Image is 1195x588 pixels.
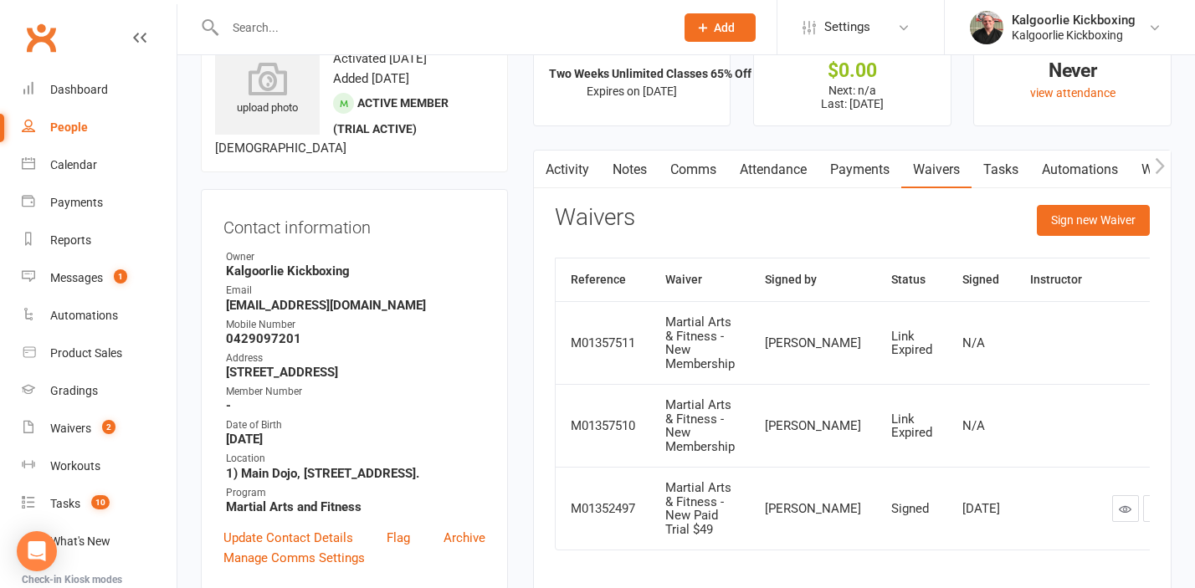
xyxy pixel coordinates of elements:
[226,298,485,313] strong: [EMAIL_ADDRESS][DOMAIN_NAME]
[750,258,876,301] th: Signed by
[765,502,861,516] div: [PERSON_NAME]
[444,528,485,548] a: Archive
[972,151,1030,189] a: Tasks
[891,502,932,516] div: Signed
[22,523,177,560] a: What's New
[226,263,485,279] strong: Kalgoorlie Kickboxing
[22,372,177,410] a: Gradings
[50,534,110,548] div: What's New
[226,499,485,514] strong: Martial Arts and Fitness
[901,151,972,189] a: Waivers
[714,21,735,34] span: Add
[22,485,177,523] a: Tasks 10
[387,528,410,548] a: Flag
[556,258,650,301] th: Reference
[226,466,485,481] strong: 1) Main Dojo, [STREET_ADDRESS].
[226,384,485,400] div: Member Number
[223,528,353,548] a: Update Contact Details
[223,548,365,568] a: Manage Comms Settings
[1037,205,1150,235] button: Sign new Waiver
[1012,13,1136,28] div: Kalgoorlie Kickboxing
[226,350,485,366] div: Address
[665,315,735,371] div: Martial Arts & Fitness - New Membership
[22,447,177,485] a: Workouts
[1030,151,1130,189] a: Automations
[226,317,485,333] div: Mobile Number
[765,336,861,350] div: [PERSON_NAME]
[91,495,110,509] span: 10
[571,336,635,350] div: M01357511
[22,335,177,372] a: Product Sales
[22,184,177,222] a: Payments
[1030,86,1116,100] a: view attendance
[50,271,103,284] div: Messages
[22,146,177,184] a: Calendar
[333,51,427,66] time: Activated [DATE]
[22,410,177,447] a: Waivers 2
[102,420,115,434] span: 2
[962,336,1000,350] div: N/A
[226,417,485,433] div: Date of Birth
[50,120,88,134] div: People
[215,62,320,117] div: upload photo
[215,141,346,156] span: [DEMOGRAPHIC_DATA]
[114,269,127,284] span: 1
[1012,28,1136,43] div: Kalgoorlie Kickboxing
[947,258,1015,301] th: Signed
[50,384,98,397] div: Gradings
[50,346,122,360] div: Product Sales
[665,398,735,453] div: Martial Arts & Fitness - New Membership
[1015,258,1097,301] th: Instructor
[659,151,728,189] a: Comms
[50,497,80,510] div: Tasks
[226,432,485,447] strong: [DATE]
[769,62,936,79] div: $0.00
[226,283,485,299] div: Email
[333,71,409,86] time: Added [DATE]
[50,459,100,473] div: Workouts
[769,84,936,110] p: Next: n/a Last: [DATE]
[962,502,1000,516] div: [DATE]
[824,8,870,46] span: Settings
[50,196,103,209] div: Payments
[22,71,177,109] a: Dashboard
[50,83,108,96] div: Dashboard
[17,531,57,571] div: Open Intercom Messenger
[555,205,635,231] h3: Waivers
[22,297,177,335] a: Automations
[891,412,932,440] div: Link Expired
[226,398,485,413] strong: -
[22,222,177,259] a: Reports
[50,422,91,435] div: Waivers
[601,151,659,189] a: Notes
[571,419,635,433] div: M01357510
[665,481,735,536] div: Martial Arts & Fitness - New Paid Trial $49
[989,62,1156,79] div: Never
[20,17,62,59] a: Clubworx
[50,233,91,247] div: Reports
[333,96,449,135] span: Active member (trial active)
[549,67,792,80] strong: Two Weeks Unlimited Classes 65% Off Trial ...
[226,331,485,346] strong: 0429097201
[587,84,677,98] span: Expires on [DATE]
[226,451,485,467] div: Location
[50,158,97,171] div: Calendar
[891,330,932,357] div: Link Expired
[50,309,118,322] div: Automations
[223,212,485,237] h3: Contact information
[876,258,947,301] th: Status
[220,16,663,39] input: Search...
[226,249,485,265] div: Owner
[22,259,177,297] a: Messages 1
[650,258,750,301] th: Waiver
[571,502,635,516] div: M01352497
[818,151,901,189] a: Payments
[226,365,485,380] strong: [STREET_ADDRESS]
[728,151,818,189] a: Attendance
[22,109,177,146] a: People
[685,13,756,42] button: Add
[226,485,485,501] div: Program
[962,419,1000,433] div: N/A
[970,11,1003,44] img: thumb_image1664779456.png
[765,419,861,433] div: [PERSON_NAME]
